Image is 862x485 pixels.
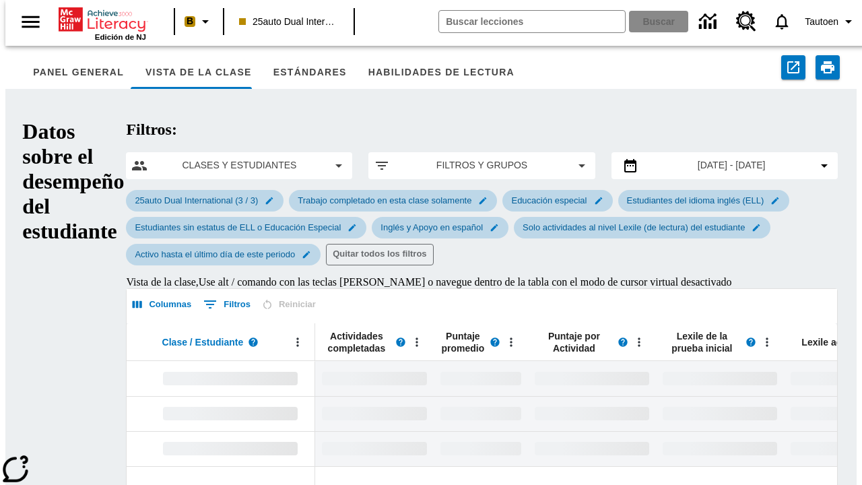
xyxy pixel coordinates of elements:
[391,332,411,352] button: Lea más sobre Actividades completadas
[315,396,434,431] div: Sin datos,
[162,336,244,348] span: Clase / Estudiante
[434,431,528,466] div: Sin datos,
[401,158,562,172] span: Filtros y grupos
[407,332,427,352] button: Abrir menú
[187,13,193,30] span: B
[243,332,263,352] button: Lea más sobre Clase / Estudiante
[374,158,589,174] button: Aplicar filtros opción del menú
[691,3,728,40] a: Centro de información
[126,190,284,212] div: Editar Seleccionado filtro de 25auto Dual International (3 / 3) elemento de submenú
[322,330,391,354] span: Actividades completadas
[131,158,347,174] button: Seleccione las clases y los estudiantes opción del menú
[535,330,613,354] span: Puntaje por Actividad
[613,332,633,352] button: Lea más sobre el Puntaje por actividad
[698,158,766,172] span: [DATE] - [DATE]
[741,332,761,352] button: Lea más sobre el Lexile de la prueba inicial
[127,222,349,232] span: Estudiantes sin estatus de ELL o Educación Especial
[127,249,303,259] span: Activo hasta el último día de este periodo
[781,55,805,79] button: Exportar a CSV
[503,195,595,205] span: Educación especial
[816,55,840,79] button: Imprimir
[434,396,528,431] div: Sin datos,
[515,222,753,232] span: Solo actividades al nivel Lexile (de lectura) del estudiante
[315,361,434,396] div: Sin datos,
[315,431,434,466] div: Sin datos,
[135,57,263,89] button: Vista de la clase
[126,121,837,139] h2: Filtros:
[617,158,832,174] button: Seleccione el intervalo de fechas opción del menú
[502,190,612,212] div: Editar Seleccionado filtro de Educación especial elemento de submenú
[22,57,135,89] button: Panel general
[434,361,528,396] div: Sin datos,
[126,217,366,238] div: Editar Seleccionado filtro de Estudiantes sin estatus de ELL o Educación Especial elemento de sub...
[618,190,790,212] div: Editar Seleccionado filtro de Estudiantes del idioma inglés (ELL) elemento de submenú
[288,332,308,352] button: Abrir menú
[126,276,837,288] div: Vista de la clase , Use alt / comando con las teclas [PERSON_NAME] o navegue dentro de la tabla c...
[289,190,497,212] div: Editar Seleccionado filtro de Trabajo completado en esta clase solamente elemento de submenú
[290,195,479,205] span: Trabajo completado en esta clase solamente
[440,330,485,354] span: Puntaje promedio
[764,4,799,39] a: Notificaciones
[439,11,625,32] input: Buscar campo
[95,33,146,41] span: Edición de NJ
[11,2,51,42] button: Abrir el menú lateral
[799,9,862,34] button: Perfil/Configuración
[514,217,770,238] div: Editar Seleccionado filtro de Solo actividades al nivel Lexile (de lectura) del estudiante elemen...
[127,195,266,205] span: 25auto Dual International (3 / 3)
[158,158,320,172] span: Clases y estudiantes
[239,15,339,29] span: 25auto Dual International
[619,195,772,205] span: Estudiantes del idioma inglés (ELL)
[263,57,358,89] button: Estándares
[200,294,254,315] button: Mostrar filtros
[59,5,146,41] div: Portada
[663,330,741,354] span: Lexile de la prueba inicial
[372,222,491,232] span: Inglés y Apoyo en español
[372,217,508,238] div: Editar Seleccionado filtro de Inglés y Apoyo en español elemento de submenú
[757,332,777,352] button: Abrir menú
[629,332,649,352] button: Abrir menú
[728,3,764,40] a: Centro de recursos, Se abrirá en una pestaña nueva.
[179,9,219,34] button: Boost El color de la clase es melocotón. Cambiar el color de la clase.
[501,332,521,352] button: Abrir menú
[816,158,832,174] svg: Collapse Date Range Filter
[805,15,838,29] span: Tautoen
[485,332,505,352] button: Lea más sobre el Puntaje promedio
[126,244,321,265] div: Editar Seleccionado filtro de Activo hasta el último día de este periodo elemento de submenú
[801,336,858,348] span: Lexile actual
[358,57,525,89] button: Habilidades de lectura
[129,294,195,315] button: Seleccionar columnas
